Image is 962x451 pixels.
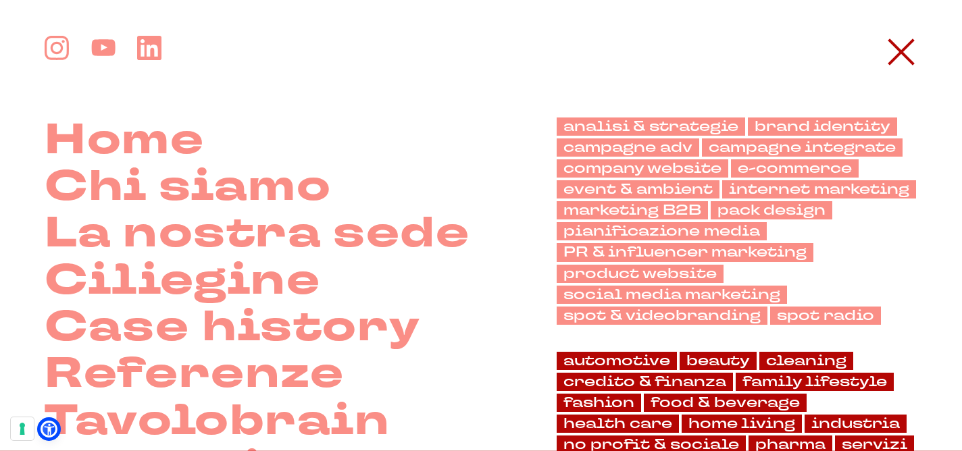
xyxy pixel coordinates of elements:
[557,117,745,136] a: analisi & strategie
[45,211,470,257] a: La nostra sede
[45,164,331,211] a: Chi siamo
[557,222,767,240] a: pianificazione media
[557,307,767,325] a: spot & videobranding
[557,138,699,157] a: campagne adv
[557,352,677,370] a: automotive
[45,258,320,304] a: Ciliegine
[644,394,807,412] a: food & beverage
[748,117,897,136] a: brand identity
[557,243,813,261] a: PR & influencer marketing
[557,201,708,219] a: marketing B2B
[557,159,728,178] a: company website
[557,265,724,283] a: product website
[557,286,787,304] a: social media marketing
[557,415,679,433] a: health care
[759,352,853,370] a: cleaning
[682,415,802,433] a: home living
[41,421,57,437] a: Open Accessibility Menu
[45,398,390,445] a: Tavolobrain
[557,373,733,391] a: credito & finanza
[722,180,916,198] a: internet marketing
[702,138,903,157] a: campagne integrate
[557,394,641,412] a: fashion
[11,417,34,440] button: Le tue preferenze relative al consenso per le tecnologie di tracciamento
[711,201,832,219] a: pack design
[45,304,420,351] a: Case history
[45,351,344,398] a: Referenze
[736,373,894,391] a: family lifestyle
[805,415,907,433] a: industria
[731,159,859,178] a: e-commerce
[680,352,757,370] a: beauty
[770,307,881,325] a: spot radio
[45,117,204,164] a: Home
[557,180,719,198] a: event & ambient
